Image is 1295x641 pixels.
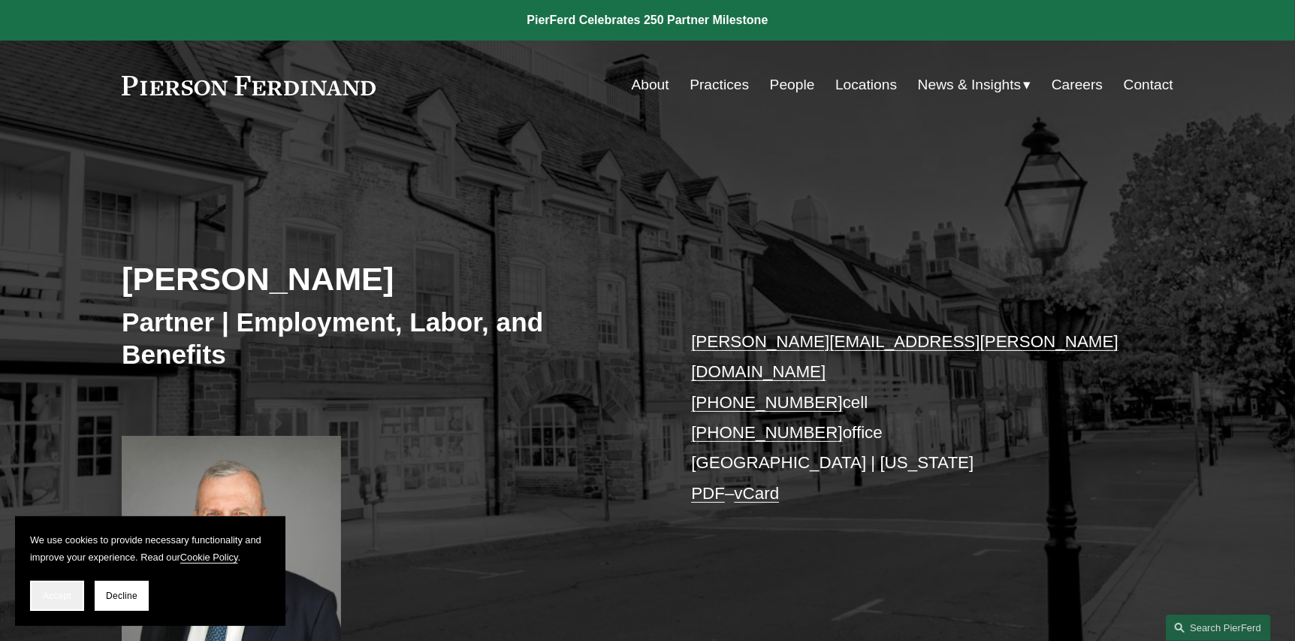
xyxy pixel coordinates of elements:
a: People [770,71,815,99]
a: PDF [691,484,725,503]
a: [PHONE_NUMBER] [691,423,843,442]
a: folder dropdown [918,71,1031,99]
h2: [PERSON_NAME] [122,259,647,298]
a: [PERSON_NAME][EMAIL_ADDRESS][PERSON_NAME][DOMAIN_NAME] [691,332,1118,381]
section: Cookie banner [15,516,285,626]
a: vCard [735,484,780,503]
a: About [632,71,669,99]
a: Contact [1124,71,1173,99]
span: Accept [43,591,71,601]
a: Locations [835,71,897,99]
p: We use cookies to provide necessary functionality and improve your experience. Read our . [30,531,270,566]
span: Decline [106,591,137,601]
button: Accept [30,581,84,611]
a: Practices [690,71,749,99]
a: Careers [1052,71,1103,99]
a: [PHONE_NUMBER] [691,393,843,412]
a: Search this site [1166,615,1271,641]
h3: Partner | Employment, Labor, and Benefits [122,306,647,371]
p: cell office [GEOGRAPHIC_DATA] | [US_STATE] – [691,327,1129,509]
span: News & Insights [918,72,1022,98]
a: Cookie Policy [180,552,238,563]
button: Decline [95,581,149,611]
